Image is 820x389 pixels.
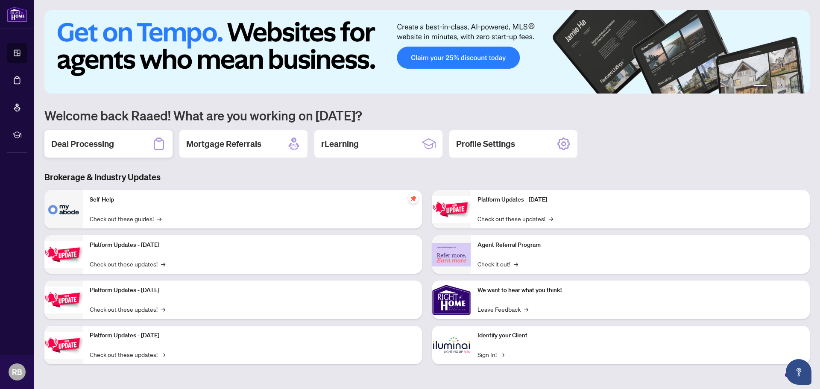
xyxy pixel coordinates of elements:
[477,286,803,295] p: We want to hear what you think!
[408,193,419,204] span: pushpin
[90,350,165,359] a: Check out these updates!→
[44,287,83,313] img: Platform Updates - July 21, 2025
[90,286,415,295] p: Platform Updates - [DATE]
[784,85,788,88] button: 4
[321,138,359,150] h2: rLearning
[90,214,161,223] a: Check out these guides!→
[477,195,803,205] p: Platform Updates - [DATE]
[791,85,794,88] button: 5
[44,10,810,94] img: Slide 0
[432,243,471,266] img: Agent Referral Program
[477,350,504,359] a: Sign In!→
[90,195,415,205] p: Self-Help
[477,214,553,223] a: Check out these updates!→
[12,366,22,378] span: RB
[753,85,767,88] button: 1
[777,85,781,88] button: 3
[161,350,165,359] span: →
[44,107,810,123] h1: Welcome back Raaed! What are you working on [DATE]?
[44,241,83,268] img: Platform Updates - September 16, 2025
[477,331,803,340] p: Identify your Client
[44,190,83,228] img: Self-Help
[798,85,801,88] button: 6
[51,138,114,150] h2: Deal Processing
[90,331,415,340] p: Platform Updates - [DATE]
[477,240,803,250] p: Agent Referral Program
[477,304,528,314] a: Leave Feedback→
[7,6,27,22] img: logo
[161,259,165,269] span: →
[477,259,518,269] a: Check it out!→
[549,214,553,223] span: →
[432,196,471,223] img: Platform Updates - June 23, 2025
[456,138,515,150] h2: Profile Settings
[770,85,774,88] button: 2
[500,350,504,359] span: →
[44,171,810,183] h3: Brokerage & Industry Updates
[432,281,471,319] img: We want to hear what you think!
[161,304,165,314] span: →
[186,138,261,150] h2: Mortgage Referrals
[786,359,811,385] button: Open asap
[90,240,415,250] p: Platform Updates - [DATE]
[90,259,165,269] a: Check out these updates!→
[524,304,528,314] span: →
[44,332,83,359] img: Platform Updates - July 8, 2025
[514,259,518,269] span: →
[90,304,165,314] a: Check out these updates!→
[157,214,161,223] span: →
[432,326,471,364] img: Identify your Client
